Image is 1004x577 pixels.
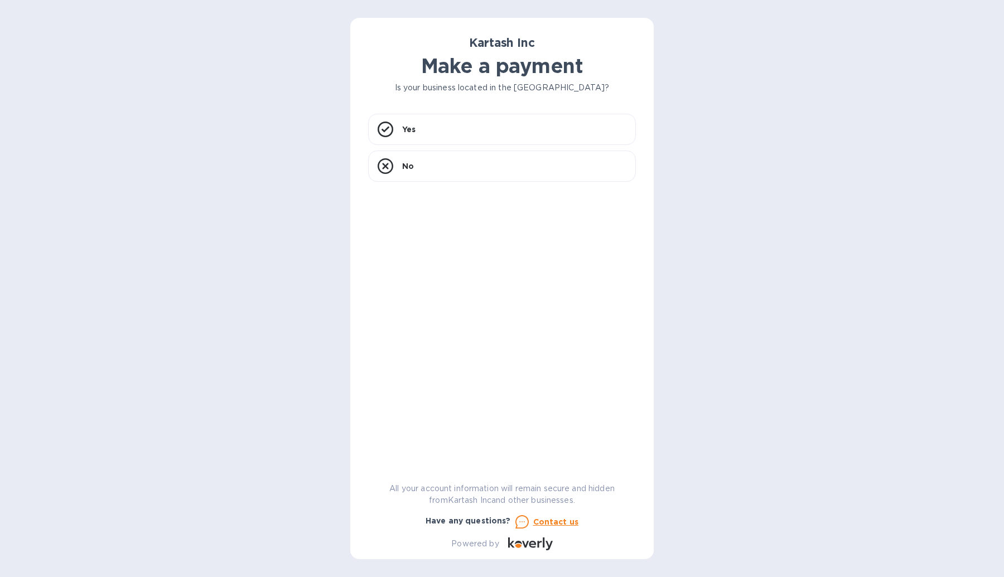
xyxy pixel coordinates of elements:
p: All your account information will remain secure and hidden from Kartash Inc and other businesses. [368,483,636,506]
b: Kartash Inc [469,36,534,50]
p: Powered by [451,538,499,550]
p: Yes [402,124,416,135]
p: No [402,161,414,172]
h1: Make a payment [368,54,636,77]
p: Is your business located in the [GEOGRAPHIC_DATA]? [368,82,636,94]
b: Have any questions? [426,516,511,525]
u: Contact us [533,517,579,526]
